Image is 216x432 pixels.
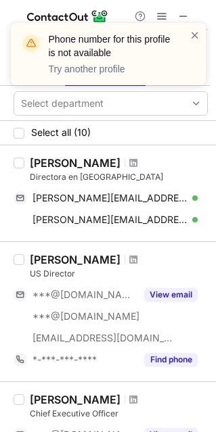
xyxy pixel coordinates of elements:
[31,127,91,138] span: Select all (10)
[33,214,188,226] span: [PERSON_NAME][EMAIL_ADDRESS][DOMAIN_NAME]
[30,268,208,280] div: US Director
[20,32,42,54] img: warning
[33,289,136,301] span: ***@[DOMAIN_NAME]
[30,408,208,420] div: Chief Executive Officer
[27,8,108,24] img: ContactOut v5.3.10
[30,253,121,266] div: [PERSON_NAME]
[30,171,208,183] div: Directora en [GEOGRAPHIC_DATA]
[144,353,198,366] button: Reveal Button
[30,393,121,406] div: [PERSON_NAME]
[33,192,188,204] span: [PERSON_NAME][EMAIL_ADDRESS][DOMAIN_NAME]
[49,32,173,59] header: Phone number for this profile is not available
[30,156,121,170] div: [PERSON_NAME]
[33,310,139,322] span: ***@[DOMAIN_NAME]
[33,332,173,344] span: [EMAIL_ADDRESS][DOMAIN_NAME]
[49,62,173,76] p: Try another profile
[144,288,198,302] button: Reveal Button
